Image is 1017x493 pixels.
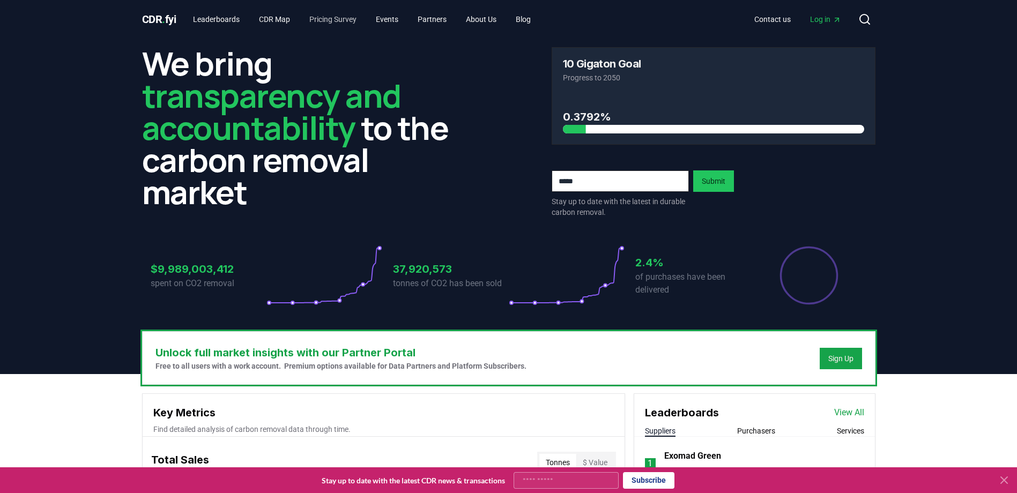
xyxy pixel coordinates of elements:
a: Exomad Green [664,450,721,462]
button: Sign Up [820,348,862,369]
button: $ Value [576,454,614,471]
button: Tonnes [539,454,576,471]
a: Partners [409,10,455,29]
h3: 37,920,573 [393,261,509,277]
p: Tonnes Sold : [761,467,838,477]
a: Events [367,10,407,29]
a: About Us [457,10,505,29]
p: of purchases have been delivered [635,271,751,296]
h3: Unlock full market insights with our Partner Portal [155,345,526,361]
p: Progress to 2050 [563,72,864,83]
p: Find detailed analysis of carbon removal data through time. [153,424,614,435]
nav: Main [746,10,850,29]
span: CDR fyi [142,13,176,26]
nav: Main [184,10,539,29]
a: Blog [507,10,539,29]
h3: Total Sales [151,452,209,473]
p: spent on CO2 removal [151,277,266,290]
p: tonnes of CO2 has been sold [393,277,509,290]
span: . [162,13,165,26]
button: Submit [693,170,734,192]
h3: 0.3792% [563,109,864,125]
h3: 10 Gigaton Goal [563,58,641,69]
h3: $9,989,003,412 [151,261,266,277]
button: Suppliers [645,425,675,436]
h2: We bring to the carbon removal market [142,47,466,208]
a: Contact us [746,10,799,29]
span: Log in [810,14,841,25]
p: Tonnes Delivered : [664,467,751,477]
button: Purchasers [737,425,775,436]
p: 1 [648,457,652,470]
button: Services [837,425,864,436]
a: Sign Up [828,353,853,364]
a: Log in [801,10,850,29]
a: Pricing Survey [301,10,365,29]
p: Stay up to date with the latest in durable carbon removal. [552,196,689,218]
h3: Leaderboards [645,405,719,421]
p: Free to all users with a work account. Premium options available for Data Partners and Platform S... [155,361,526,371]
a: View All [834,406,864,419]
a: Leaderboards [184,10,248,29]
div: Percentage of sales delivered [779,245,839,305]
a: CDR.fyi [142,12,176,27]
h3: Key Metrics [153,405,614,421]
h3: 2.4% [635,255,751,271]
a: CDR Map [250,10,299,29]
span: transparency and accountability [142,73,401,150]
